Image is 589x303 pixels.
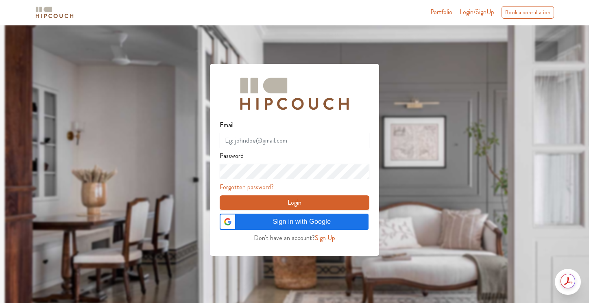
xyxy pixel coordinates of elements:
[220,117,233,133] label: Email
[220,148,244,164] label: Password
[430,7,452,17] a: Portfolio
[34,5,75,19] img: logo-horizontal.svg
[502,6,554,19] div: Book a consultation
[315,233,335,242] span: Sign Up
[220,182,274,192] a: Forgotten password?
[236,74,353,114] img: Hipcouch Logo
[220,195,369,210] button: Login
[34,3,75,22] span: logo-horizontal.svg
[460,7,494,17] span: Login/SignUp
[220,214,369,230] div: Sign in with Google
[240,217,364,227] span: Sign in with Google
[220,133,369,148] input: Eg: johndoe@gmail.com
[254,233,315,242] span: Don't have an account?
